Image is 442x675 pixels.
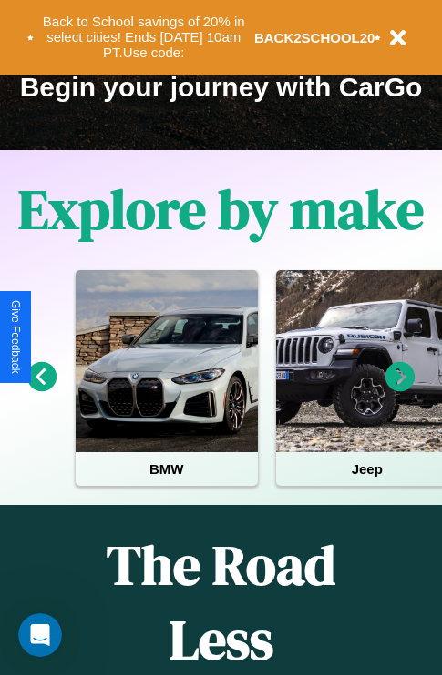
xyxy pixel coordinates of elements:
b: BACK2SCHOOL20 [254,30,375,45]
div: Give Feedback [9,300,22,374]
h1: Explore by make [18,172,424,247]
iframe: Intercom live chat [18,613,62,657]
h4: BMW [76,452,258,486]
button: Back to School savings of 20% in select cities! Ends [DATE] 10am PT.Use code: [34,9,254,65]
